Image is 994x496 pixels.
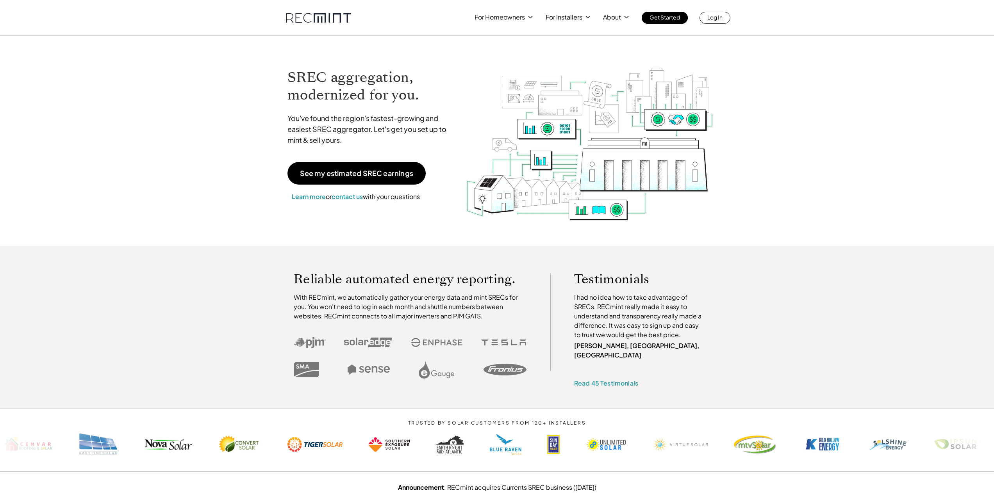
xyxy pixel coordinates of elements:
[287,69,454,104] h1: SREC aggregation, modernized for you.
[332,192,363,201] a: contact us
[475,12,525,23] p: For Homeowners
[287,162,426,185] a: See my estimated SREC earnings
[574,293,705,340] p: I had no idea how to take advantage of SRECs. RECmint really made it easy to understand and trans...
[294,293,526,321] p: With RECmint, we automatically gather your energy data and mint SRECs for you. You won't need to ...
[650,12,680,23] p: Get Started
[287,192,424,202] p: or with your questions
[642,12,688,24] a: Get Started
[574,341,705,360] p: [PERSON_NAME], [GEOGRAPHIC_DATA], [GEOGRAPHIC_DATA]
[465,47,714,222] img: RECmint value cycle
[700,12,730,24] a: Log In
[603,12,621,23] p: About
[546,12,582,23] p: For Installers
[292,192,326,201] a: Learn more
[707,12,723,23] p: Log In
[398,483,596,491] a: Announcement: RECmint acquires Currents SREC business ([DATE])
[398,483,444,491] strong: Announcement
[294,273,526,285] p: Reliable automated energy reporting.
[574,273,691,285] p: Testimonials
[574,379,638,387] a: Read 45 Testimonials
[384,420,610,426] p: TRUSTED BY SOLAR CUSTOMERS FROM 120+ INSTALLERS
[300,170,413,177] p: See my estimated SREC earnings
[287,113,454,146] p: You've found the region's fastest-growing and easiest SREC aggregator. Let's get you set up to mi...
